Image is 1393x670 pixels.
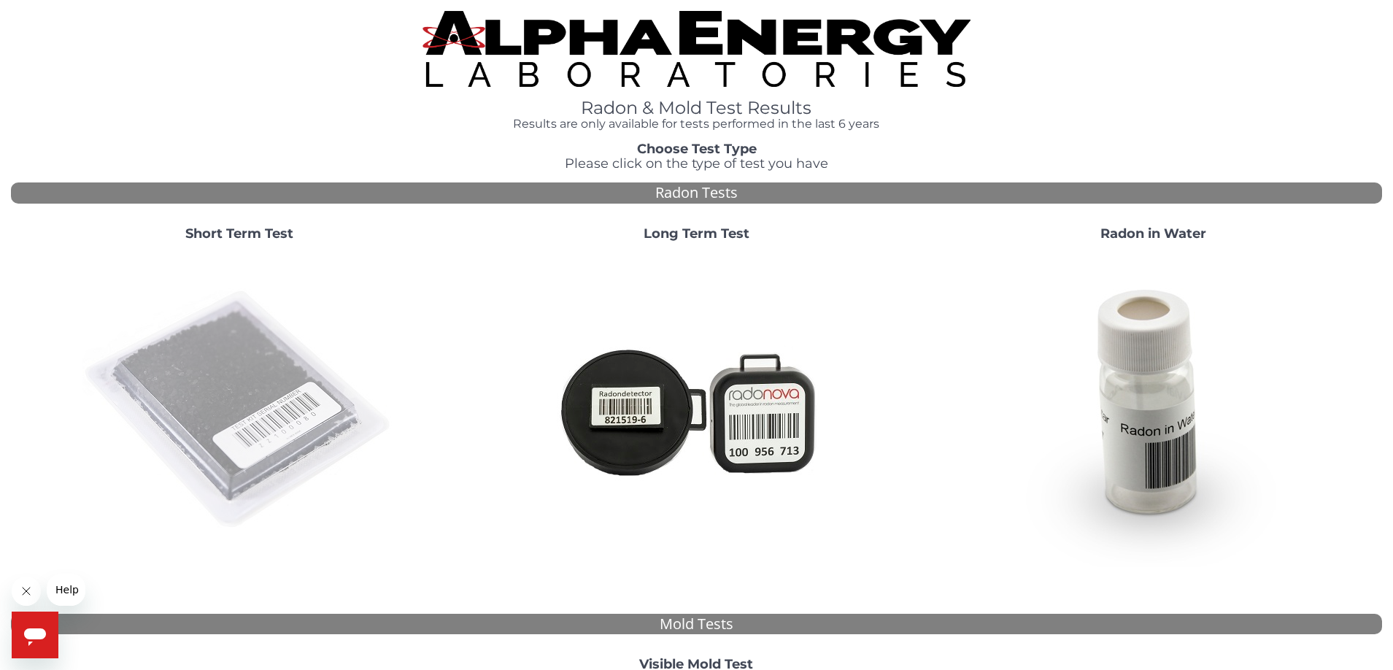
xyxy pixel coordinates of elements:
strong: Choose Test Type [637,141,757,157]
strong: Short Term Test [185,226,293,242]
img: RadoninWater.jpg [997,253,1311,567]
h4: Results are only available for tests performed in the last 6 years [422,118,971,131]
img: Radtrak2vsRadtrak3.jpg [539,253,853,567]
img: TightCrop.jpg [422,11,971,87]
div: Radon Tests [11,182,1382,204]
strong: Radon in Water [1100,226,1206,242]
div: Mold Tests [11,614,1382,635]
iframe: Button to launch messaging window [12,612,58,658]
iframe: Message from company [47,574,85,606]
img: ShortTerm.jpg [82,253,396,567]
h1: Radon & Mold Test Results [422,99,971,118]
iframe: Close message [12,577,41,606]
strong: Long Term Test [644,226,749,242]
span: Please click on the type of test you have [565,155,828,172]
